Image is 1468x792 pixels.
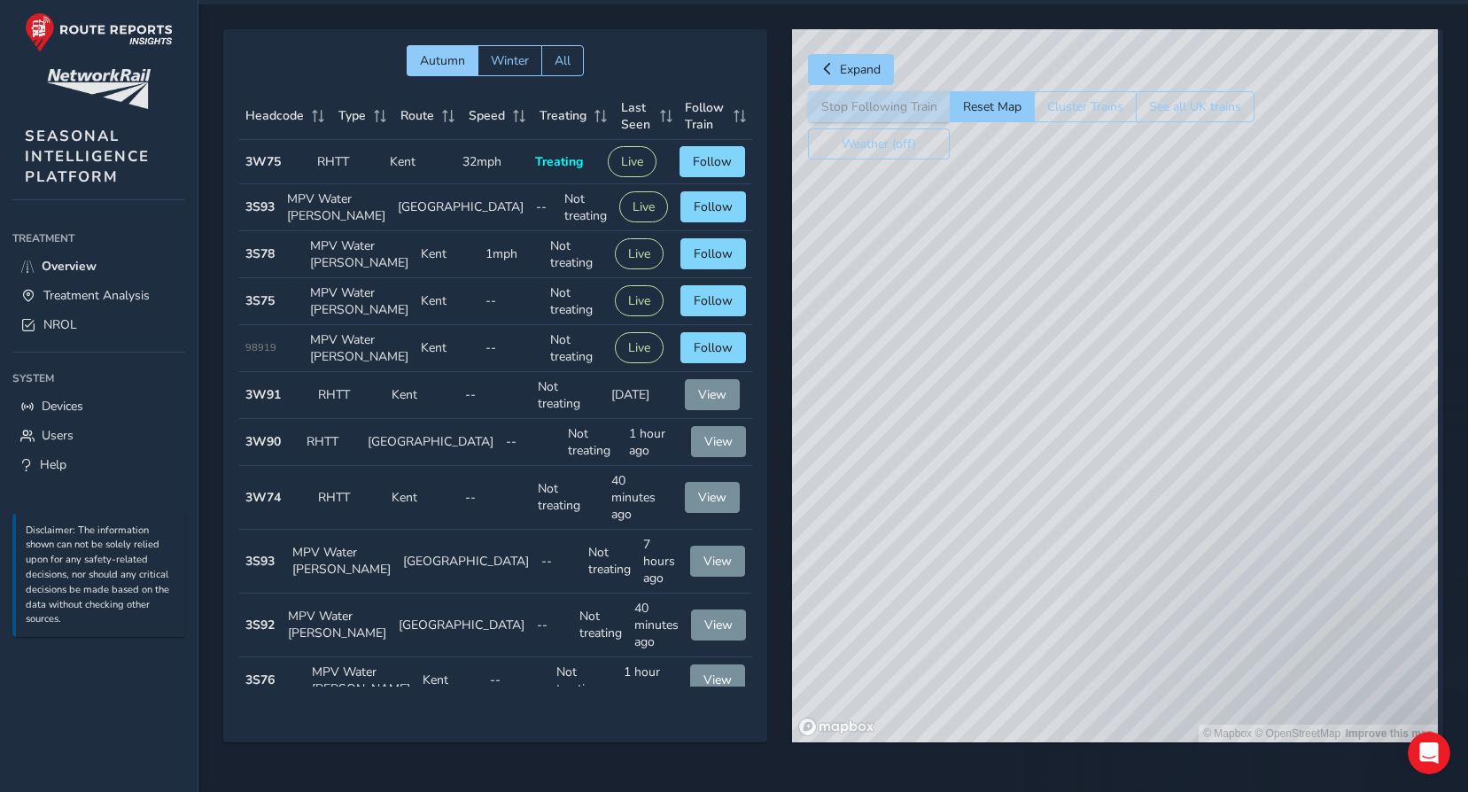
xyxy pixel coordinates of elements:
td: Not treating [550,657,617,704]
button: Autumn [407,45,478,76]
a: Devices [12,392,185,421]
td: 1 hour ago [623,419,684,466]
td: -- [459,372,532,419]
td: Kent [415,278,479,325]
td: RHTT [311,140,384,184]
button: View [690,546,745,577]
div: Treatment [12,225,185,252]
span: Autumn [420,52,465,69]
button: Follow [680,238,746,269]
span: Speed [469,107,505,124]
td: 1mph [479,231,544,278]
button: View [691,426,746,457]
a: Overview [12,252,185,281]
span: Route [400,107,434,124]
td: -- [531,594,573,657]
button: Live [619,191,668,222]
span: Follow [694,198,733,215]
button: Live [608,146,656,177]
td: MPV Water [PERSON_NAME] [304,231,415,278]
img: customer logo [47,69,151,109]
button: See all UK trains [1136,91,1254,122]
span: All [555,52,571,69]
a: Treatment Analysis [12,281,185,310]
span: Type [338,107,366,124]
span: Headcode [245,107,304,124]
td: -- [500,419,561,466]
button: Cluster Trains [1034,91,1136,122]
td: RHTT [312,466,385,530]
td: Kent [416,657,484,704]
span: View [703,672,732,688]
span: Devices [42,398,83,415]
img: rr logo [25,12,173,52]
td: Kent [415,325,479,372]
strong: 3W75 [245,153,281,170]
td: Not treating [544,231,609,278]
span: Users [42,427,74,444]
td: Kent [384,140,456,184]
strong: 3W74 [245,489,281,506]
td: MPV Water [PERSON_NAME] [286,530,397,594]
td: [GEOGRAPHIC_DATA] [392,594,531,657]
td: MPV Water [PERSON_NAME] [304,278,415,325]
td: 40 minutes ago [605,466,679,530]
td: MPV Water [PERSON_NAME] [304,325,415,372]
td: -- [479,278,544,325]
p: Disclaimer: The information shown can not be solely relied upon for any safety-related decisions,... [26,524,176,628]
button: Weather (off) [808,128,950,159]
span: Overview [42,258,97,275]
td: Not treating [532,466,605,530]
strong: 3W91 [245,386,281,403]
td: MPV Water [PERSON_NAME] [282,594,392,657]
span: Treatment Analysis [43,287,150,304]
span: 98919 [245,341,276,354]
span: Help [40,456,66,473]
span: SEASONAL INTELLIGENCE PLATFORM [25,126,150,187]
button: Reset Map [950,91,1034,122]
button: Live [615,285,664,316]
td: Kent [415,231,479,278]
td: RHTT [300,419,361,466]
button: All [541,45,584,76]
td: Kent [385,466,459,530]
td: -- [530,184,558,231]
span: View [704,617,733,633]
strong: 3S78 [245,245,275,262]
span: NROL [43,316,77,333]
strong: 3S92 [245,617,275,633]
span: Follow [694,245,733,262]
button: View [691,610,746,641]
td: Not treating [573,594,628,657]
td: [DATE] [605,372,679,419]
span: Follow [693,153,732,170]
td: -- [484,657,551,704]
td: Not treating [544,278,609,325]
button: Live [615,238,664,269]
strong: 3S75 [245,292,275,309]
button: Winter [478,45,541,76]
button: View [685,379,740,410]
a: NROL [12,310,185,339]
td: Not treating [532,372,605,419]
td: Not treating [582,530,637,594]
strong: 3S93 [245,553,275,570]
span: View [698,489,726,506]
button: View [685,482,740,513]
td: RHTT [312,372,385,419]
td: Not treating [544,325,609,372]
span: Treating [540,107,586,124]
button: View [690,664,745,695]
td: 7 hours ago [637,530,684,594]
strong: 3S76 [245,672,275,688]
strong: 3S93 [245,198,275,215]
button: Follow [680,332,746,363]
button: Follow [680,146,745,177]
span: View [704,433,733,450]
td: -- [535,530,582,594]
span: Treating [535,153,583,170]
span: Follow [694,292,733,309]
span: Expand [840,61,881,78]
span: Winter [491,52,529,69]
button: Follow [680,191,746,222]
